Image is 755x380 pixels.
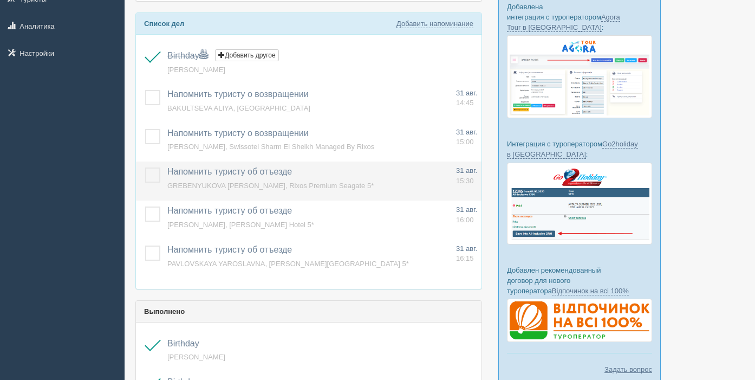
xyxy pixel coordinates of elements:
a: Напомнить туристу об отъезде [167,245,292,254]
a: 31 авг. 15:30 [456,166,477,186]
a: BAKULTSEVA ALIYA, [GEOGRAPHIC_DATA] [167,104,310,112]
a: [PERSON_NAME] [167,66,225,74]
a: Go2holiday в [GEOGRAPHIC_DATA] [507,140,638,159]
span: 15:30 [456,177,474,185]
span: 31 авг. [456,205,477,214]
span: 31 авг. [456,128,477,136]
img: go2holiday-bookings-crm-for-travel-agency.png [507,163,652,244]
img: agora-tour-%D0%B7%D0%B0%D1%8F%D0%B2%D0%BA%D0%B8-%D1%81%D1%80%D0%BC-%D0%B4%D0%BB%D1%8F-%D1%82%D1%8... [507,35,652,118]
span: 14:45 [456,99,474,107]
a: Birthday [167,339,199,348]
b: Список дел [144,20,184,28]
span: 31 авг. [456,244,477,253]
span: 31 авг. [456,166,477,175]
a: [PERSON_NAME], [PERSON_NAME] Hotel 5* [167,221,314,229]
a: Напомнить туристу об отъезде [167,167,292,176]
a: Напомнить туристу об отъезде [167,206,292,215]
p: Добавлен рекомендованный договор для нового туроператора [507,265,652,296]
span: 16:00 [456,216,474,224]
a: Birthday [167,51,208,60]
a: Добавить напоминание [396,20,473,28]
p: Интеграция с туроператором : [507,139,652,159]
a: PAVLOVSKAYA YAROSLAVNA, [PERSON_NAME][GEOGRAPHIC_DATA] 5* [167,260,409,268]
a: 31 авг. 15:00 [456,127,477,147]
a: 31 авг. 16:15 [456,244,477,264]
a: 31 авг. 14:45 [456,88,477,108]
a: [PERSON_NAME], Swissotel Sharm El Sheikh Managed By Rixos [167,143,374,151]
a: [PERSON_NAME] [167,353,225,361]
span: 31 авг. [456,89,477,97]
p: Добавлена интеграция с туроператором : [507,2,652,33]
a: Напомнить туристу о возвращении [167,89,309,99]
button: Добавить другое [215,49,278,61]
b: Выполнено [144,307,185,315]
a: Відпочинок на всі 100% [552,287,629,295]
a: GREBENYUKOVA [PERSON_NAME], Rixos Premium Seagate 5* [167,182,374,190]
span: 16:15 [456,254,474,262]
a: Напомнить туристу о возвращении [167,128,309,138]
span: 15:00 [456,138,474,146]
a: 31 авг. 16:00 [456,205,477,225]
a: Agora Tour в [GEOGRAPHIC_DATA] [507,13,620,32]
img: %D0%B4%D0%BE%D0%B3%D0%BE%D0%B2%D1%96%D1%80-%D0%B2%D1%96%D0%B4%D0%BF%D0%BE%D1%87%D0%B8%D0%BD%D0%BE... [507,299,652,342]
a: Задать вопрос [604,364,652,375]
